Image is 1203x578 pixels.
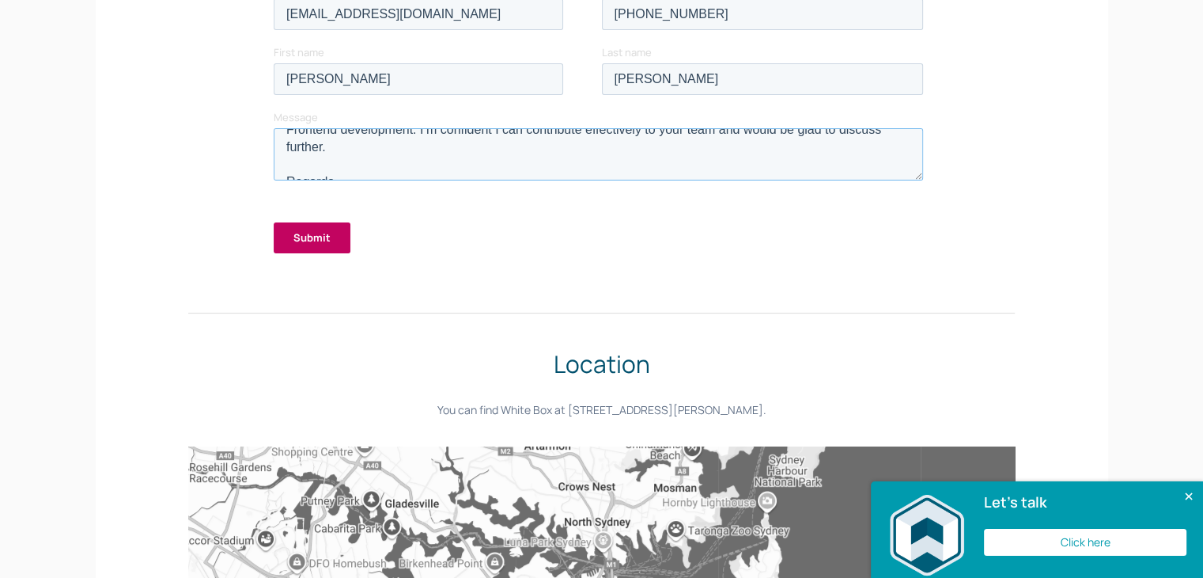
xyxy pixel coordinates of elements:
div: Let's talk [871,481,1203,578]
span: Phone [328,1,360,15]
button: Click here [984,529,1186,556]
button: Close [1171,481,1203,513]
img: dialog featured image [887,492,967,578]
p: You can find White Box at [STREET_ADDRESS][PERSON_NAME]. [188,401,1014,419]
span: Last name [328,66,378,80]
h4: Let's talk [984,492,1170,512]
h2: Location [188,346,1014,382]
